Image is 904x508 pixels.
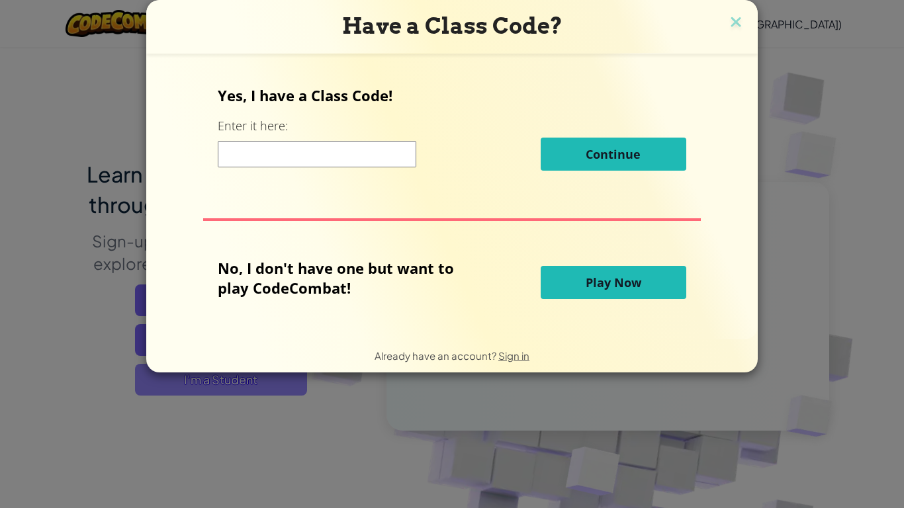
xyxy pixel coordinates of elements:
p: Yes, I have a Class Code! [218,85,686,105]
a: Sign in [498,349,529,362]
span: Play Now [586,275,641,290]
label: Enter it here: [218,118,288,134]
img: close icon [727,13,745,33]
p: No, I don't have one but want to play CodeCombat! [218,258,474,298]
button: Play Now [541,266,686,299]
button: Continue [541,138,686,171]
span: Already have an account? [375,349,498,362]
span: Have a Class Code? [342,13,563,39]
span: Continue [586,146,641,162]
